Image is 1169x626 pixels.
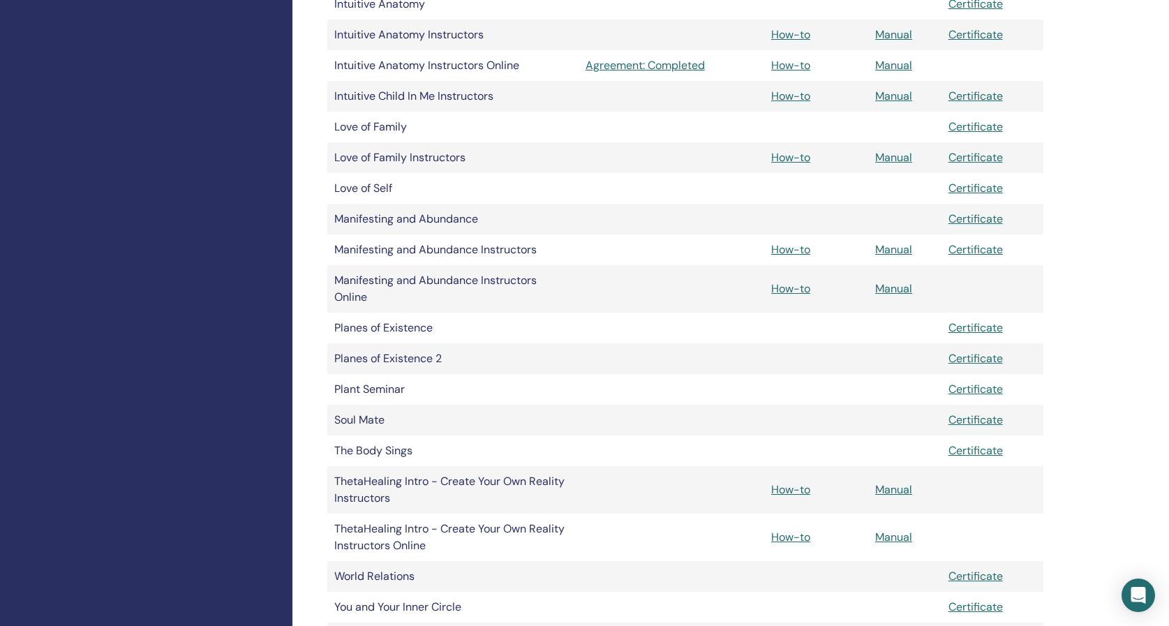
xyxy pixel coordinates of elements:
[327,112,579,142] td: Love of Family
[948,89,1003,103] a: Certificate
[771,58,810,73] a: How-to
[875,89,912,103] a: Manual
[327,374,579,405] td: Plant Seminar
[875,27,912,42] a: Manual
[771,89,810,103] a: How-to
[948,211,1003,226] a: Certificate
[771,482,810,497] a: How-to
[948,443,1003,458] a: Certificate
[948,412,1003,427] a: Certificate
[327,343,579,374] td: Planes of Existence 2
[327,405,579,435] td: Soul Mate
[327,466,579,514] td: ThetaHealing Intro - Create Your Own Reality Instructors
[771,530,810,544] a: How-to
[948,119,1003,134] a: Certificate
[875,150,912,165] a: Manual
[327,514,579,561] td: ThetaHealing Intro - Create Your Own Reality Instructors Online
[586,57,757,74] a: Agreement: Completed
[875,482,912,497] a: Manual
[771,242,810,257] a: How-to
[327,173,579,204] td: Love of Self
[327,265,579,313] td: Manifesting and Abundance Instructors Online
[875,242,912,257] a: Manual
[327,50,579,81] td: Intuitive Anatomy Instructors Online
[875,530,912,544] a: Manual
[875,281,912,296] a: Manual
[327,142,579,173] td: Love of Family Instructors
[948,599,1003,614] a: Certificate
[875,58,912,73] a: Manual
[327,81,579,112] td: Intuitive Child In Me Instructors
[771,281,810,296] a: How-to
[327,234,579,265] td: Manifesting and Abundance Instructors
[771,150,810,165] a: How-to
[327,20,579,50] td: Intuitive Anatomy Instructors
[948,320,1003,335] a: Certificate
[327,435,579,466] td: The Body Sings
[771,27,810,42] a: How-to
[327,204,579,234] td: Manifesting and Abundance
[1122,579,1155,612] div: Open Intercom Messenger
[948,27,1003,42] a: Certificate
[948,181,1003,195] a: Certificate
[327,592,579,623] td: You and Your Inner Circle
[948,569,1003,583] a: Certificate
[948,351,1003,366] a: Certificate
[948,242,1003,257] a: Certificate
[948,150,1003,165] a: Certificate
[948,382,1003,396] a: Certificate
[327,313,579,343] td: Planes of Existence
[327,561,579,592] td: World Relations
